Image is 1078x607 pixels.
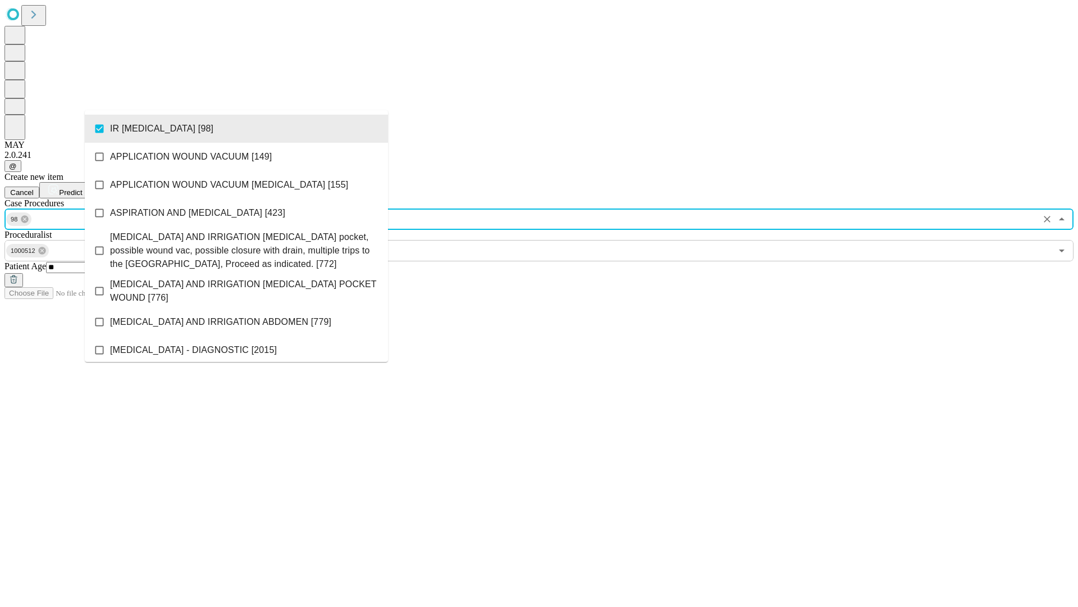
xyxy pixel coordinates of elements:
[59,188,82,197] span: Predict
[6,212,31,226] div: 98
[4,261,46,271] span: Patient Age
[4,172,63,182] span: Create new item
[9,162,17,170] span: @
[1039,211,1055,227] button: Clear
[110,150,272,164] span: APPLICATION WOUND VACUUM [149]
[110,230,379,271] span: [MEDICAL_DATA] AND IRRIGATION [MEDICAL_DATA] pocket, possible wound vac, possible closure with dr...
[4,230,52,239] span: Proceduralist
[110,122,213,135] span: IR [MEDICAL_DATA] [98]
[4,140,1074,150] div: MAY
[4,187,39,198] button: Cancel
[10,188,34,197] span: Cancel
[110,206,285,220] span: ASPIRATION AND [MEDICAL_DATA] [423]
[4,150,1074,160] div: 2.0.241
[4,198,64,208] span: Scheduled Procedure
[6,244,40,257] span: 1000512
[110,343,277,357] span: [MEDICAL_DATA] - DIAGNOSTIC [2015]
[1054,243,1070,259] button: Open
[6,244,49,257] div: 1000512
[110,278,379,305] span: [MEDICAL_DATA] AND IRRIGATION [MEDICAL_DATA] POCKET WOUND [776]
[110,178,348,192] span: APPLICATION WOUND VACUUM [MEDICAL_DATA] [155]
[4,160,21,172] button: @
[6,213,22,226] span: 98
[39,182,91,198] button: Predict
[1054,211,1070,227] button: Close
[110,315,331,329] span: [MEDICAL_DATA] AND IRRIGATION ABDOMEN [779]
